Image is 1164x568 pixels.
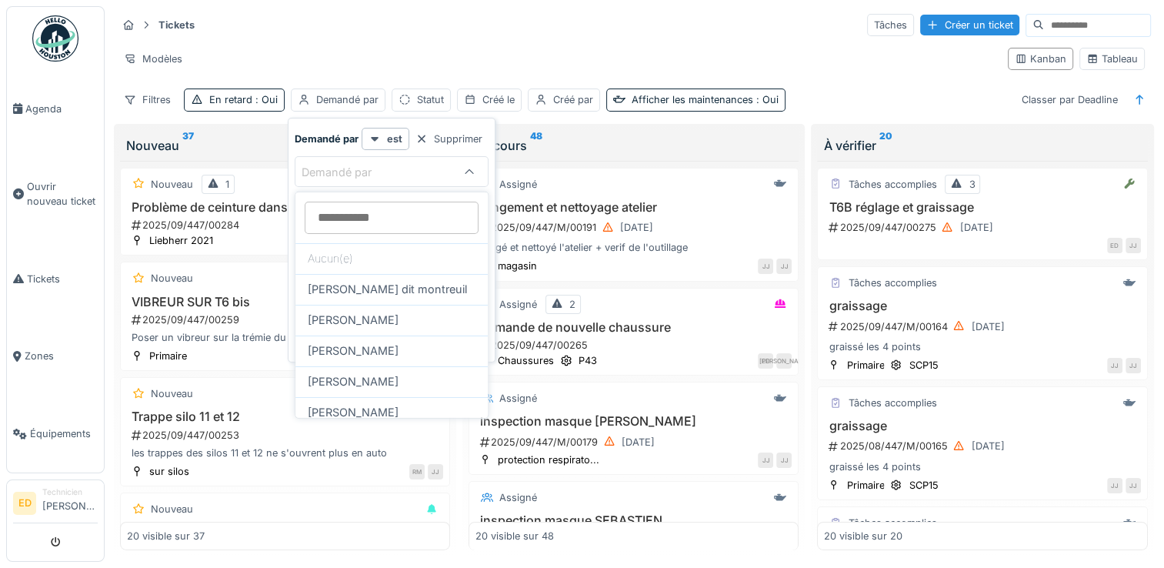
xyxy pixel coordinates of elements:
div: Assigné [499,297,537,312]
div: SCP15 [909,478,938,493]
div: JJ [758,453,773,468]
span: Ouvrir nouveau ticket [27,179,98,209]
h3: T6B réglage et graissage [824,200,1140,215]
span: Équipements [30,426,98,441]
div: [PERSON_NAME] [776,353,792,369]
h3: demande de nouvelle chaussure [475,320,792,335]
span: : Oui [252,94,278,105]
div: Créer un ticket [920,15,1019,35]
h3: Problème de ceinture dans la chargeuse [127,200,443,215]
div: 2025/09/447/M/00191 [479,218,792,237]
div: Poser un vibreur sur la trémie du T6 bis [127,330,443,345]
div: SCP15 [909,358,938,373]
div: 2 [569,297,575,312]
div: Demandé par [316,92,379,107]
div: graissé les 4 points [824,339,1140,354]
div: les trappes des silos 11 et 12 ne s'ouvrent plus en auto [127,446,443,460]
div: ED [758,353,773,369]
div: 2025/08/447/M/00165 [827,436,1140,456]
div: 1 [225,177,229,192]
div: Assigné [499,177,537,192]
h3: inspection masque [PERSON_NAME] [475,414,792,429]
div: 3 [969,177,975,192]
div: [DATE] [971,439,1004,453]
div: 2025/09/447/00265 [479,338,792,352]
div: Classer par Deadline [1015,89,1125,111]
div: Tâches accomplies [848,276,936,290]
div: 20 visible sur 20 [824,529,902,543]
div: 2025/09/447/00259 [130,312,443,327]
h3: Trappe silo 11 et 12 [127,409,443,424]
div: JJ [1126,478,1141,493]
div: 2025/09/447/00253 [130,428,443,443]
div: Tâches accomplies [848,516,936,530]
span: : Oui [753,94,779,105]
div: Créé par [553,92,593,107]
li: ED [13,492,36,515]
sup: 20 [879,136,892,155]
div: Nouveau [151,271,193,286]
img: Badge_color-CXgf-gQk.svg [32,15,78,62]
div: [DATE] [622,435,655,449]
div: 20 visible sur 37 [127,529,205,543]
div: P43 [579,353,597,368]
div: Modèles [117,48,189,70]
div: ED [1107,238,1122,253]
h3: VIBREUR SUR T6 bis [127,295,443,309]
div: Aucun(e) [295,243,488,274]
div: Tâches accomplies [848,177,936,192]
strong: Tickets [152,18,201,32]
div: Filtres [117,89,178,111]
div: magasin [498,259,537,273]
div: Primaire [846,478,884,493]
span: Agenda [25,102,98,116]
div: Nouveau [151,502,193,516]
div: 2025/09/447/00284 [130,218,443,232]
span: [PERSON_NAME] [308,404,399,421]
div: Demandé par [302,164,393,181]
div: Afficher les maintenances [632,92,779,107]
span: [PERSON_NAME] dit montreuil [308,281,467,298]
div: Nouveau [151,386,193,401]
span: Tickets [27,272,98,286]
div: Tâches [867,14,914,36]
div: RM [409,464,425,479]
div: protection respirato... [498,453,599,467]
h3: graissage [824,419,1140,433]
div: 20 visible sur 48 [475,529,554,543]
h3: inspection masque SEBASTIEN [475,513,792,528]
div: Assigné [499,391,537,406]
span: [PERSON_NAME] [308,312,399,329]
div: Primaire [149,349,187,363]
div: En retard [209,92,278,107]
div: Supprimer [409,129,489,149]
div: Nouveau [126,136,444,155]
span: Zones [25,349,98,363]
span: [PERSON_NAME] [308,373,399,390]
div: [DATE] [620,220,653,235]
strong: Demandé par [295,132,359,146]
span: [PERSON_NAME] [308,342,399,359]
div: JJ [776,259,792,274]
div: Assigné [499,490,537,505]
sup: 48 [530,136,542,155]
div: graissé les 4 points [824,459,1140,474]
div: sur silos [149,464,189,479]
div: JJ [428,464,443,479]
div: 2025/09/447/M/00179 [479,433,792,452]
div: Liebherr 2021 [149,233,213,248]
div: 2025/09/447/00275 [827,218,1140,237]
div: Statut [417,92,444,107]
div: Technicien [42,486,98,498]
div: Tâches accomplies [848,396,936,410]
div: Chaussures [498,353,554,368]
div: 2025/09/447/00252 [130,543,443,558]
li: [PERSON_NAME] [42,486,98,520]
div: À vérifier [823,136,1141,155]
h3: rangement et nettoyage atelier [475,200,792,215]
div: [DATE] [971,319,1004,334]
div: Tableau [1086,52,1138,66]
div: Kanban [1015,52,1066,66]
div: JJ [1107,478,1122,493]
div: Créé le [482,92,515,107]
